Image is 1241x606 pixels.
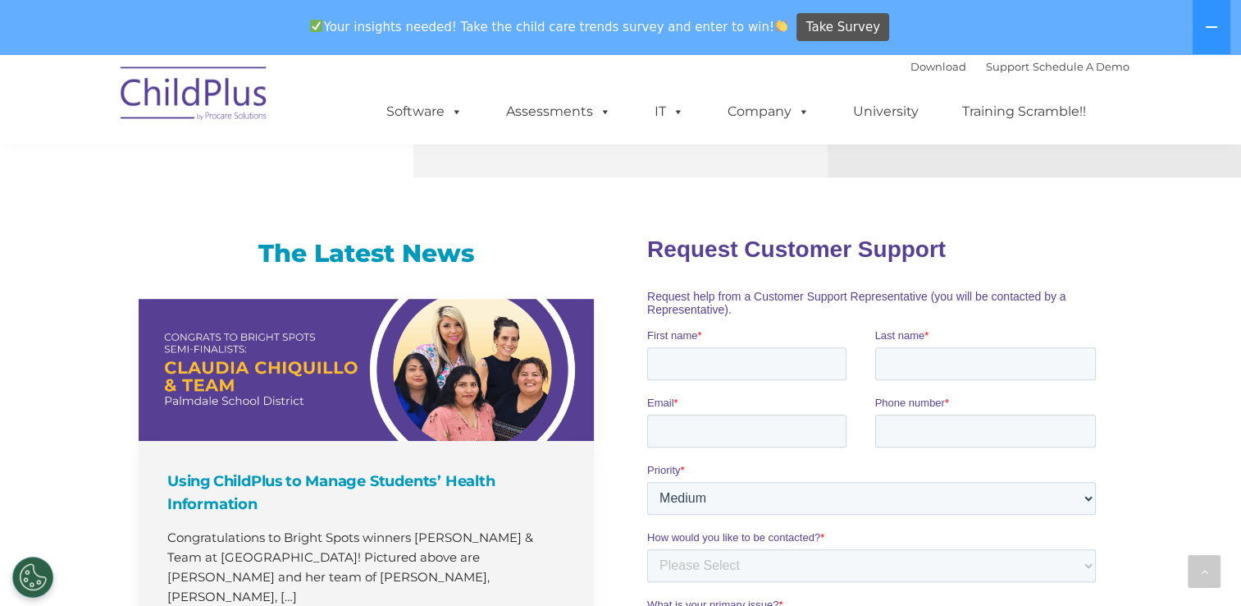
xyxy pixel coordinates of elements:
img: 👏 [775,20,787,32]
a: Software [370,95,479,128]
a: Take Survey [796,13,889,42]
img: ChildPlus by Procare Solutions [112,55,276,137]
a: Download [910,60,966,73]
font: | [910,60,1129,73]
span: Last name [228,108,278,121]
h4: Using ChildPlus to Manage Students’ Health Information [167,470,569,516]
a: University [837,95,935,128]
span: Phone number [228,176,298,188]
a: IT [638,95,700,128]
a: Company [711,95,826,128]
a: Assessments [490,95,627,128]
img: ✅ [310,20,322,32]
a: Support [986,60,1029,73]
button: Cookies Settings [12,557,53,598]
h3: The Latest News [139,237,594,270]
span: Your insights needed! Take the child care trends survey and enter to win! [303,11,795,43]
a: Training Scramble!! [946,95,1102,128]
span: Take Survey [806,13,880,42]
a: Schedule A Demo [1033,60,1129,73]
